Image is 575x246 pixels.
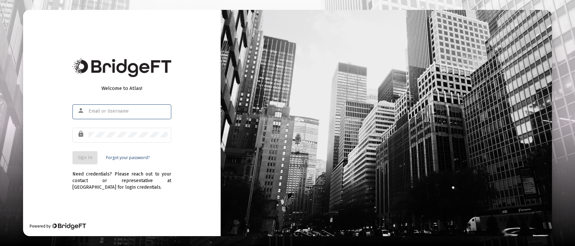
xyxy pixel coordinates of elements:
a: Forgot your password? [106,154,150,161]
div: Welcome to Atlas! [72,85,171,92]
img: Bridge Financial Technology Logo [72,58,171,77]
input: Email or Username [89,109,168,114]
button: Sign In [72,151,97,164]
div: Powered by [30,223,86,230]
img: Bridge Financial Technology Logo [51,223,86,230]
span: Sign In [78,155,92,160]
div: Need credentials? Please reach out to your contact or representative at [GEOGRAPHIC_DATA] for log... [72,164,171,191]
mat-icon: lock [77,130,85,138]
mat-icon: person [77,107,85,115]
